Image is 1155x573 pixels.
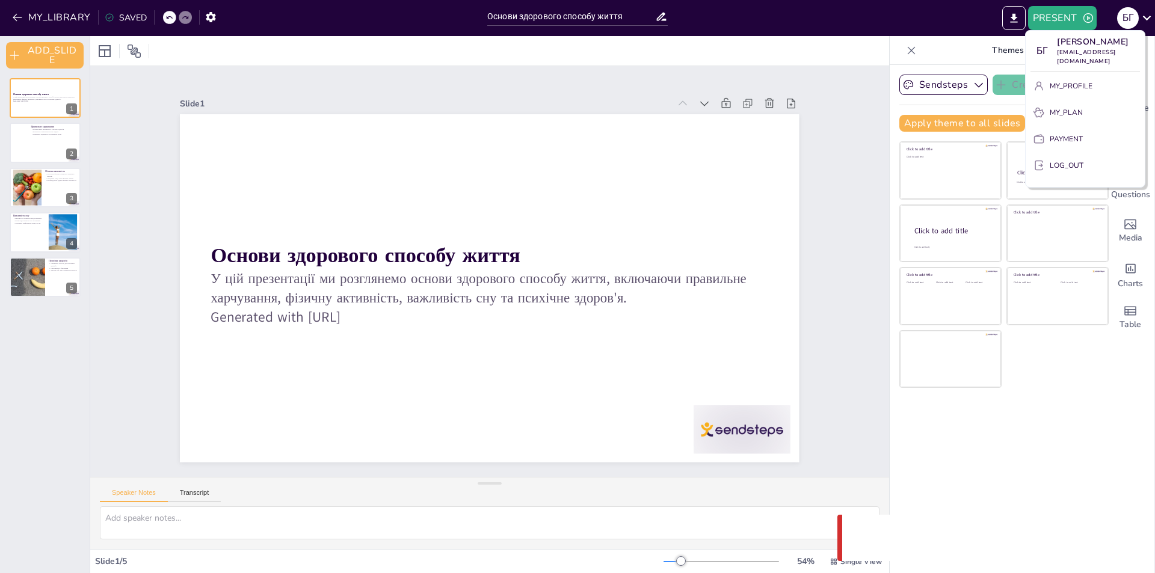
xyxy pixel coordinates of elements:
[1030,40,1052,62] div: Б Г
[1057,35,1140,48] p: [PERSON_NAME]
[1057,48,1140,66] p: [EMAIL_ADDRESS][DOMAIN_NAME]
[1030,129,1140,149] button: PAYMENT
[1050,160,1083,171] p: LOG_OUT
[1050,81,1092,91] p: MY_PROFILE
[1050,133,1083,144] p: PAYMENT
[1030,156,1140,175] button: LOG_OUT
[1050,107,1083,118] p: MY_PLAN
[1030,76,1140,96] button: MY_PROFILE
[1030,103,1140,122] button: MY_PLAN
[876,531,1107,545] p: Something went wrong with the request. (CORS)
